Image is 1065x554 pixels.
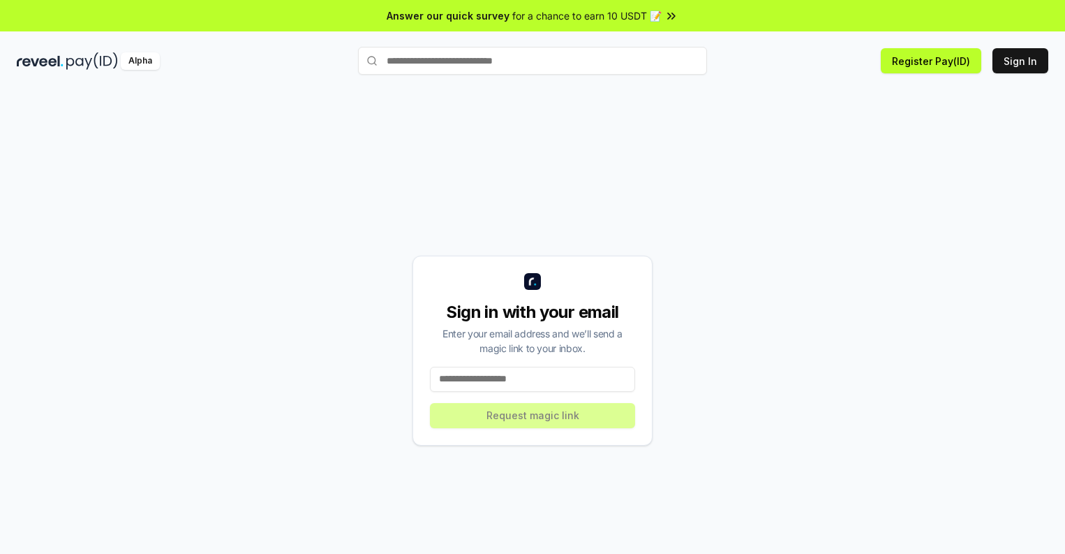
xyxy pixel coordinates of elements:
img: reveel_dark [17,52,64,70]
img: logo_small [524,273,541,290]
div: Sign in with your email [430,301,635,323]
button: Sign In [992,48,1048,73]
img: pay_id [66,52,118,70]
button: Register Pay(ID) [881,48,981,73]
div: Enter your email address and we’ll send a magic link to your inbox. [430,326,635,356]
span: Answer our quick survey [387,8,509,23]
div: Alpha [121,52,160,70]
span: for a chance to earn 10 USDT 📝 [512,8,662,23]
